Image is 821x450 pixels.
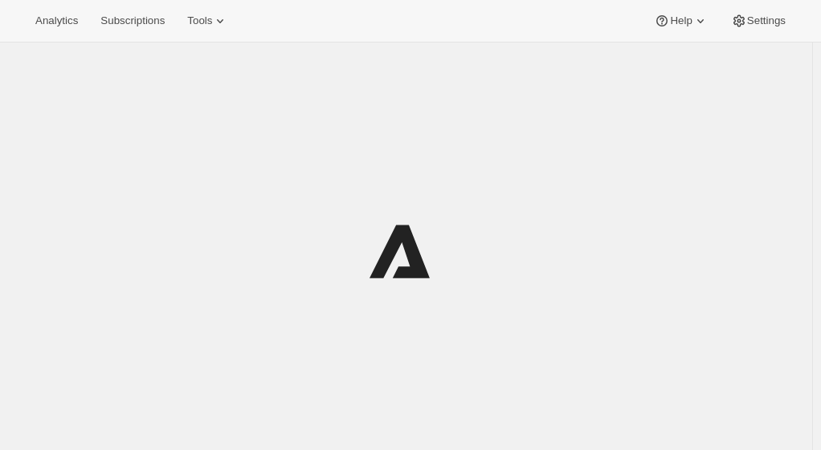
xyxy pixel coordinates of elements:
button: Settings [721,10,795,32]
span: Subscriptions [100,14,165,27]
button: Analytics [26,10,88,32]
button: Tools [178,10,238,32]
span: Tools [187,14,212,27]
span: Settings [747,14,786,27]
button: Help [644,10,717,32]
span: Help [670,14,692,27]
span: Analytics [35,14,78,27]
button: Subscriptions [91,10,174,32]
